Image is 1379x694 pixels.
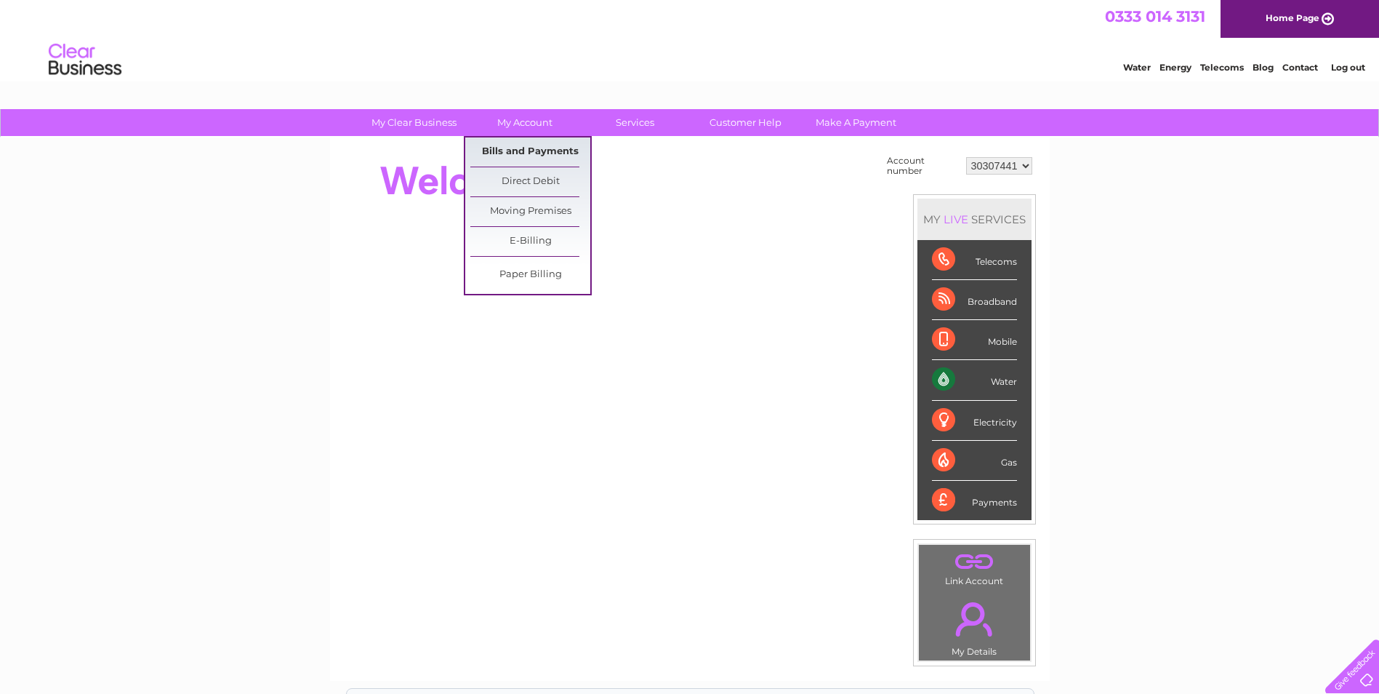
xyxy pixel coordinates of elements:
[347,8,1034,71] div: Clear Business is a trading name of Verastar Limited (registered in [GEOGRAPHIC_DATA] No. 3667643...
[48,38,122,82] img: logo.png
[932,280,1017,320] div: Broadband
[1159,62,1191,73] a: Energy
[917,199,1032,240] div: MY SERVICES
[918,590,1031,661] td: My Details
[354,109,474,136] a: My Clear Business
[1200,62,1244,73] a: Telecoms
[470,227,590,256] a: E-Billing
[918,544,1031,590] td: Link Account
[470,137,590,167] a: Bills and Payments
[922,549,1026,574] a: .
[1331,62,1365,73] a: Log out
[932,441,1017,481] div: Gas
[941,212,971,226] div: LIVE
[932,401,1017,441] div: Electricity
[796,109,916,136] a: Make A Payment
[575,109,695,136] a: Services
[470,197,590,226] a: Moving Premises
[465,109,584,136] a: My Account
[1123,62,1151,73] a: Water
[470,167,590,196] a: Direct Debit
[922,594,1026,645] a: .
[1282,62,1318,73] a: Contact
[883,152,962,180] td: Account number
[932,360,1017,400] div: Water
[932,240,1017,280] div: Telecoms
[932,481,1017,520] div: Payments
[932,320,1017,360] div: Mobile
[1105,7,1205,25] a: 0333 014 3131
[686,109,805,136] a: Customer Help
[470,260,590,290] a: Paper Billing
[1253,62,1274,73] a: Blog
